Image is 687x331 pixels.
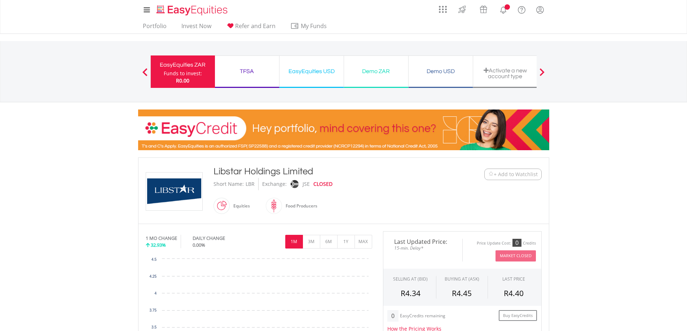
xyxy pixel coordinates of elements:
[400,313,445,319] div: EasyCredits remaining
[512,2,531,16] a: FAQ's and Support
[393,276,428,282] div: SELLING AT (BID)
[138,109,549,150] img: EasyCredit Promotion Banner
[313,178,333,190] div: CLOSED
[284,66,339,76] div: EasyEquities USD
[193,242,205,248] span: 0.00%
[262,178,287,190] div: Exchange:
[452,288,472,298] span: R4.45
[401,288,420,298] span: R4.34
[439,5,447,13] img: grid-menu-icon.svg
[235,22,276,30] span: Refer and Earn
[147,173,201,210] img: EQU.ZA.LBR.png
[389,245,457,251] span: 15-min. Delay*
[512,239,521,247] div: 0
[496,250,536,261] button: Market Closed
[494,2,512,16] a: Notifications
[477,241,511,246] div: Price Update Cost:
[154,2,230,16] a: Home page
[151,325,157,329] text: 3.5
[193,235,249,242] div: DAILY CHANGE
[290,21,338,31] span: My Funds
[213,178,244,190] div: Short Name:
[413,66,468,76] div: Demo USD
[494,171,538,178] span: + Add to Watchlist
[320,235,338,249] button: 6M
[285,235,303,249] button: 1M
[477,4,489,15] img: vouchers-v2.svg
[146,235,177,242] div: 1 MO CHANGE
[531,2,549,18] a: My Profile
[176,77,189,84] span: R0.00
[213,165,440,178] div: Libstar Holdings Limited
[164,70,202,77] div: Funds to invest:
[179,22,214,33] a: Invest Now
[303,178,310,190] div: JSE
[434,2,452,13] a: AppsGrid
[149,274,157,278] text: 4.25
[445,276,479,282] span: BUYING AT (ASK)
[155,4,230,16] img: EasyEquities_Logo.png
[223,22,278,33] a: Refer and Earn
[337,235,355,249] button: 1Y
[230,197,250,215] div: Equities
[354,235,372,249] button: MAX
[499,310,537,321] a: Buy EasyCredits
[140,22,169,33] a: Portfolio
[523,241,536,246] div: Credits
[484,169,542,180] button: Watchlist + Add to Watchlist
[246,178,255,190] div: LBR
[282,197,317,215] div: Food Producers
[219,66,275,76] div: TFSA
[303,235,320,249] button: 3M
[149,308,157,312] text: 3.75
[477,67,533,79] div: Activate a new account type
[389,239,457,245] span: Last Updated Price:
[151,242,166,248] span: 32.93%
[348,66,404,76] div: Demo ZAR
[387,310,398,322] div: 0
[488,171,494,177] img: Watchlist
[456,4,468,15] img: thrive-v2.svg
[473,2,494,15] a: Vouchers
[502,276,525,282] div: LAST PRICE
[151,258,157,261] text: 4.5
[290,180,298,188] img: jse.png
[154,291,157,295] text: 4
[155,60,211,70] div: EasyEquities ZAR
[504,288,524,298] span: R4.40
